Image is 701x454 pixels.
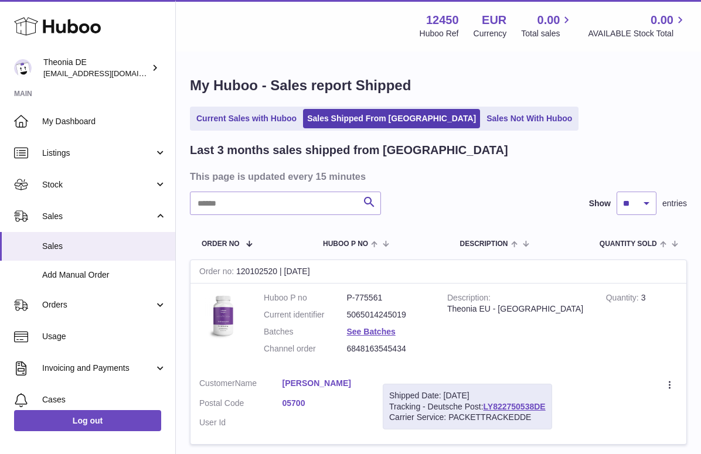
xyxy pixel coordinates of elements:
[283,398,366,409] a: 05700
[447,303,588,315] div: Theonia EU - [GEOGRAPHIC_DATA]
[199,378,283,392] dt: Name
[474,28,507,39] div: Currency
[190,76,687,95] h1: My Huboo - Sales report Shipped
[14,59,32,77] img: info-de@theonia.com
[347,327,396,336] a: See Batches
[600,240,657,248] span: Quantity Sold
[42,269,166,281] span: Add Manual Order
[264,292,347,303] dt: Huboo P no
[199,398,283,412] dt: Postal Code
[662,198,687,209] span: entries
[389,412,546,423] div: Carrier Service: PACKETTRACKEDDE
[42,299,154,310] span: Orders
[264,343,347,354] dt: Channel order
[426,12,459,28] strong: 12450
[42,211,154,222] span: Sales
[283,378,366,389] a: [PERSON_NAME]
[43,69,172,78] span: [EMAIL_ADDRESS][DOMAIN_NAME]
[323,240,368,248] span: Huboo P no
[389,390,546,401] div: Shipped Date: [DATE]
[588,28,687,39] span: AVAILABLE Stock Total
[347,309,430,320] dd: 5065014245019
[606,293,641,305] strong: Quantity
[190,260,686,284] div: 120102520 | [DATE]
[42,363,154,374] span: Invoicing and Payments
[347,292,430,303] dd: P-775561
[43,57,149,79] div: Theonia DE
[199,378,235,388] span: Customer
[199,417,283,428] dt: User Id
[589,198,611,209] label: Show
[347,343,430,354] dd: 6848163545434
[199,292,246,339] img: 124501725892775.jpg
[264,309,347,320] dt: Current identifier
[190,170,684,183] h3: This page is updated every 15 minutes
[42,148,154,159] span: Listings
[597,284,686,369] td: 3
[537,12,560,28] span: 0.00
[42,179,154,190] span: Stock
[190,142,508,158] h2: Last 3 months sales shipped from [GEOGRAPHIC_DATA]
[199,267,236,279] strong: Order no
[521,12,573,39] a: 0.00 Total sales
[460,240,508,248] span: Description
[484,402,546,411] a: LY822750538DE
[192,109,301,128] a: Current Sales with Huboo
[482,12,506,28] strong: EUR
[383,384,552,430] div: Tracking - Deutsche Post:
[420,28,459,39] div: Huboo Ref
[303,109,480,128] a: Sales Shipped From [GEOGRAPHIC_DATA]
[42,241,166,252] span: Sales
[42,394,166,405] span: Cases
[264,326,347,337] dt: Batches
[651,12,673,28] span: 0.00
[202,240,240,248] span: Order No
[42,331,166,342] span: Usage
[447,293,491,305] strong: Description
[42,116,166,127] span: My Dashboard
[482,109,576,128] a: Sales Not With Huboo
[588,12,687,39] a: 0.00 AVAILABLE Stock Total
[521,28,573,39] span: Total sales
[14,410,161,431] a: Log out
